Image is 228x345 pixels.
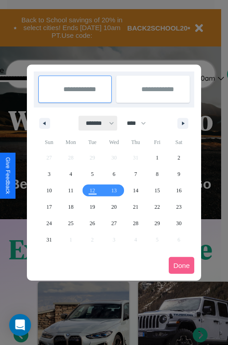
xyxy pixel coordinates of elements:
span: 10 [47,182,52,199]
span: 26 [90,215,95,232]
button: 24 [38,215,60,232]
span: 28 [133,215,138,232]
button: Done [169,257,194,274]
button: 22 [146,199,168,215]
button: 17 [38,199,60,215]
span: 13 [111,182,117,199]
button: 13 [103,182,124,199]
button: 5 [82,166,103,182]
button: 7 [125,166,146,182]
span: 18 [68,199,73,215]
button: 3 [38,166,60,182]
span: Thu [125,135,146,149]
span: 14 [133,182,138,199]
button: 10 [38,182,60,199]
span: 12 [90,182,95,199]
span: 3 [48,166,51,182]
span: 31 [47,232,52,248]
span: 27 [111,215,117,232]
span: 21 [133,199,138,215]
span: 22 [155,199,160,215]
button: 27 [103,215,124,232]
button: 15 [146,182,168,199]
div: Open Intercom Messenger [9,314,31,336]
span: 23 [176,199,181,215]
span: 6 [113,166,115,182]
button: 8 [146,166,168,182]
span: 30 [176,215,181,232]
button: 25 [60,215,81,232]
button: 23 [168,199,190,215]
div: Give Feedback [5,157,11,194]
span: 29 [155,215,160,232]
button: 21 [125,199,146,215]
span: 16 [176,182,181,199]
button: 16 [168,182,190,199]
span: 17 [47,199,52,215]
span: 5 [91,166,94,182]
button: 19 [82,199,103,215]
button: 18 [60,199,81,215]
button: 30 [168,215,190,232]
button: 4 [60,166,81,182]
button: 28 [125,215,146,232]
span: 2 [177,149,180,166]
span: 19 [90,199,95,215]
span: Sun [38,135,60,149]
span: Sat [168,135,190,149]
span: 15 [155,182,160,199]
button: 26 [82,215,103,232]
button: 6 [103,166,124,182]
button: 12 [82,182,103,199]
span: 8 [156,166,159,182]
button: 14 [125,182,146,199]
span: 20 [111,199,117,215]
button: 1 [146,149,168,166]
button: 31 [38,232,60,248]
span: Tue [82,135,103,149]
span: 11 [68,182,73,199]
span: Wed [103,135,124,149]
span: 1 [156,149,159,166]
span: 24 [47,215,52,232]
button: 29 [146,215,168,232]
button: 11 [60,182,81,199]
span: Mon [60,135,81,149]
button: 2 [168,149,190,166]
button: 20 [103,199,124,215]
span: 25 [68,215,73,232]
span: 7 [134,166,137,182]
span: 9 [177,166,180,182]
button: 9 [168,166,190,182]
span: Fri [146,135,168,149]
span: 4 [69,166,72,182]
